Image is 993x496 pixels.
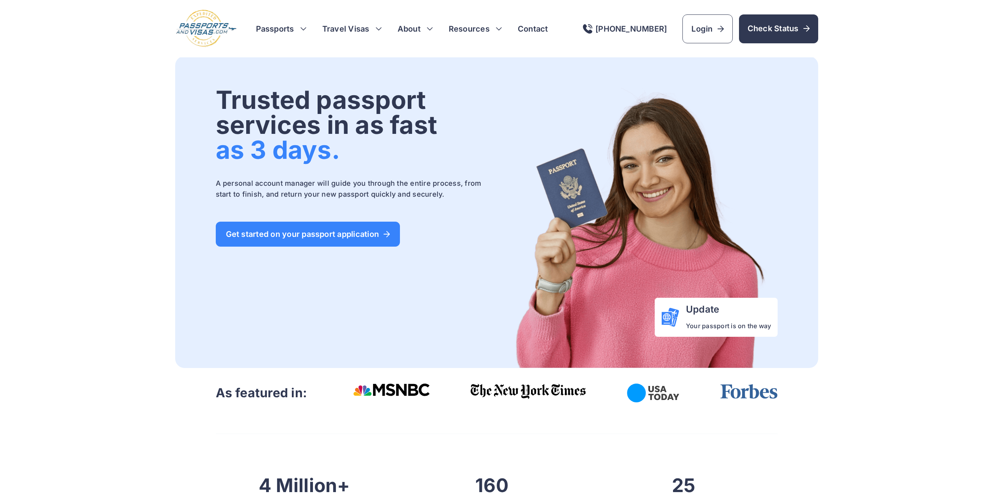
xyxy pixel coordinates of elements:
[739,14,818,43] a: Check Status
[449,23,502,34] h3: Resources
[216,135,340,165] span: as 3 days.
[498,87,778,368] img: Passports and Visas.com
[691,23,723,34] span: Login
[216,178,495,200] p: A personal account manager will guide you through the entire process, from start to finish, and r...
[175,9,237,48] img: Logo
[682,14,732,43] a: Login
[398,23,421,34] a: About
[748,23,810,34] span: Check Status
[216,87,495,162] h1: Trusted passport services in as fast
[583,24,667,34] a: [PHONE_NUMBER]
[627,384,679,402] img: USA Today
[686,304,771,315] h4: Update
[353,384,430,396] img: Msnbc
[216,222,400,247] a: Get started on your passport application
[720,384,778,399] img: Forbes
[216,385,307,401] h3: As featured in:
[471,384,586,399] img: The New York Times
[686,321,771,331] p: Your passport is on the way
[226,230,390,238] span: Get started on your passport application
[322,23,382,34] h3: Travel Visas
[256,23,307,34] h3: Passports
[518,23,548,34] a: Contact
